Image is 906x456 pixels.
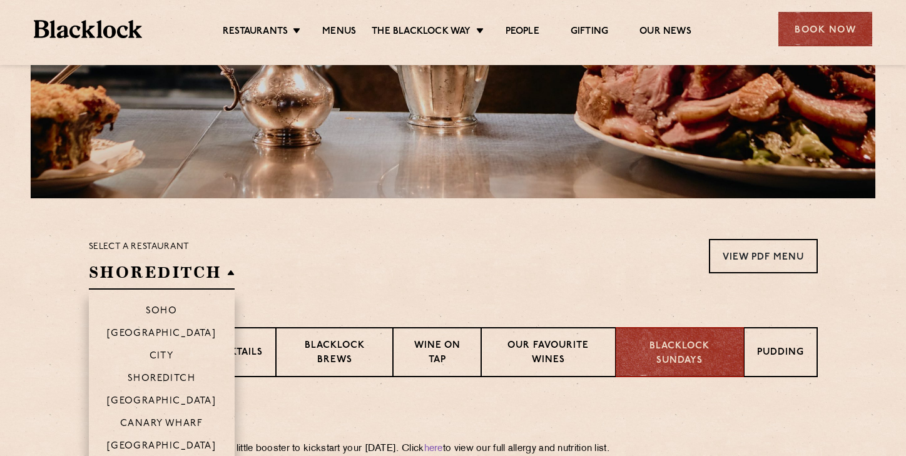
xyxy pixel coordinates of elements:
a: Menus [322,26,356,39]
p: Shoreditch [128,373,196,386]
div: Book Now [778,12,872,46]
p: [GEOGRAPHIC_DATA] [107,328,216,341]
p: Cocktails [207,346,263,362]
p: [GEOGRAPHIC_DATA] [107,441,216,453]
p: Blacklock Brews [289,339,380,368]
a: Gifting [571,26,608,39]
p: Select a restaurant [89,239,235,255]
p: Blacklock Sundays [629,340,730,368]
h3: Eye openers [89,408,818,425]
p: [GEOGRAPHIC_DATA] [107,396,216,408]
h2: Shoreditch [89,261,235,290]
a: here [424,444,443,453]
a: Restaurants [223,26,288,39]
p: Our favourite wines [494,339,603,368]
p: Canary Wharf [120,418,203,431]
img: BL_Textured_Logo-footer-cropped.svg [34,20,142,38]
p: Pudding [757,346,804,362]
p: Wine on Tap [406,339,467,368]
a: Our News [639,26,691,39]
a: The Blacklock Way [372,26,471,39]
a: People [506,26,539,39]
a: View PDF Menu [709,239,818,273]
p: Soho [146,306,178,318]
p: City [150,351,174,363]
